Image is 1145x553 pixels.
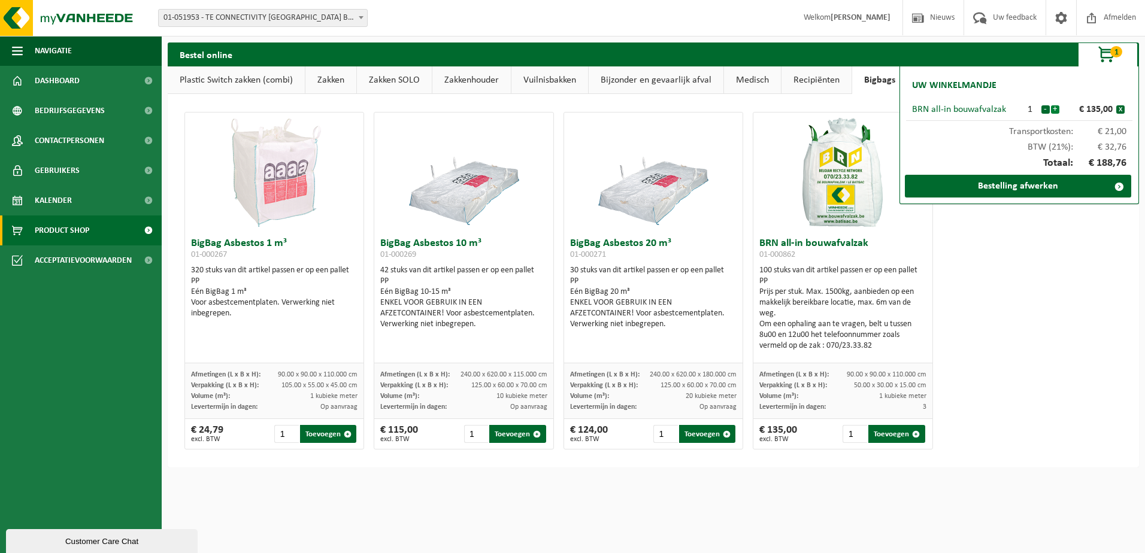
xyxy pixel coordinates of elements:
span: Volume (m³): [191,393,230,400]
span: 1 [1110,46,1122,57]
span: Acceptatievoorwaarden [35,245,132,275]
span: 10 kubieke meter [496,393,547,400]
span: 50.00 x 30.00 x 15.00 cm [854,382,926,389]
span: Verpakking (L x B x H): [191,382,259,389]
span: 01-000269 [380,250,416,259]
span: 125.00 x 60.00 x 70.00 cm [471,382,547,389]
button: x [1116,105,1125,114]
div: Eén BigBag 10-15 m³ [380,287,547,297]
div: Eén BigBag 20 m³ [570,287,737,297]
span: 01-051953 - TE CONNECTIVITY BELGIUM BV - OOSTKAMP [158,9,368,27]
span: 01-000271 [570,250,606,259]
span: 240.00 x 620.00 x 115.000 cm [461,371,547,378]
div: 320 stuks van dit artikel passen er op een pallet [191,265,358,319]
span: Kalender [35,186,72,215]
span: Navigatie [35,36,72,66]
input: 1 [274,425,299,443]
div: BTW (21%): [906,136,1132,152]
span: 01-000267 [191,250,227,259]
span: € 32,76 [1073,142,1127,152]
span: Volume (m³): [759,393,798,400]
div: 1 [1019,105,1041,114]
a: Zakkenhouder [432,66,511,94]
div: ENKEL VOOR GEBRUIK IN EEN AFZETCONTAINER! Voor asbestcementplaten. Verwerking niet inbegrepen. [570,297,737,330]
button: 1 [1078,42,1138,66]
img: 01-000862 [783,113,902,232]
input: 1 [653,425,678,443]
span: 90.00 x 90.00 x 110.000 cm [278,371,358,378]
input: 1 [843,425,867,443]
span: 125.00 x 60.00 x 70.00 cm [661,382,737,389]
span: Volume (m³): [570,393,609,400]
span: Verpakking (L x B x H): [570,382,638,389]
img: 01-000267 [214,113,334,232]
div: 42 stuks van dit artikel passen er op een pallet [380,265,547,330]
span: Afmetingen (L x B x H): [380,371,450,378]
span: Volume (m³): [380,393,419,400]
a: Medisch [724,66,781,94]
span: 240.00 x 620.00 x 180.000 cm [650,371,737,378]
span: Gebruikers [35,156,80,186]
div: € 115,00 [380,425,418,443]
strong: [PERSON_NAME] [831,13,890,22]
a: Recipiënten [781,66,852,94]
span: Afmetingen (L x B x H): [570,371,640,378]
span: Levertermijn in dagen: [191,403,258,411]
h3: BRN all-in bouwafvalzak [759,238,926,262]
h3: BigBag Asbestos 20 m³ [570,238,737,262]
span: excl. BTW [380,436,418,443]
div: Voor asbestcementplaten. Verwerking niet inbegrepen. [191,297,358,319]
span: 105.00 x 55.00 x 45.00 cm [281,382,358,389]
span: 20 kubieke meter [686,393,737,400]
div: € 135,00 [1062,105,1116,114]
div: PP [380,276,547,287]
span: excl. BTW [570,436,608,443]
h2: Uw winkelmandje [906,72,1002,99]
img: 01-000271 [593,113,713,232]
span: € 188,76 [1073,158,1127,169]
span: Afmetingen (L x B x H): [759,371,829,378]
div: € 124,00 [570,425,608,443]
div: Transportkosten: [906,121,1132,136]
div: PP [570,276,737,287]
span: Op aanvraag [510,403,547,411]
a: Zakken SOLO [357,66,432,94]
div: € 24,79 [191,425,223,443]
h3: BigBag Asbestos 10 m³ [380,238,547,262]
button: Toevoegen [868,425,925,443]
span: 1 kubieke meter [310,393,358,400]
span: 1 kubieke meter [879,393,926,400]
div: 30 stuks van dit artikel passen er op een pallet [570,265,737,330]
button: Toevoegen [300,425,356,443]
a: Plastic Switch zakken (combi) [168,66,305,94]
div: Totaal: [906,152,1132,175]
iframe: chat widget [6,527,200,553]
a: Bijzonder en gevaarlijk afval [589,66,723,94]
button: Toevoegen [679,425,735,443]
span: € 21,00 [1073,127,1127,136]
span: Bedrijfsgegevens [35,96,105,126]
span: Dashboard [35,66,80,96]
div: Om een ophaling aan te vragen, belt u tussen 8u00 en 12u00 het telefoonnummer zoals vermeld op de... [759,319,926,351]
span: 3 [923,403,926,411]
h3: BigBag Asbestos 1 m³ [191,238,358,262]
input: 1 [464,425,489,443]
div: BRN all-in bouwafvalzak [912,105,1019,114]
div: € 135,00 [759,425,797,443]
span: Levertermijn in dagen: [570,403,637,411]
span: Levertermijn in dagen: [759,403,826,411]
h2: Bestel online [168,42,244,66]
span: 90.00 x 90.00 x 110.000 cm [847,371,926,378]
a: Zakken [305,66,356,94]
div: PP [759,276,926,287]
span: Verpakking (L x B x H): [380,382,448,389]
span: Afmetingen (L x B x H): [191,371,260,378]
span: 01-000862 [759,250,795,259]
span: Verpakking (L x B x H): [759,382,827,389]
button: Toevoegen [489,425,546,443]
img: 01-000269 [404,113,524,232]
span: Contactpersonen [35,126,104,156]
span: Op aanvraag [320,403,358,411]
a: Bigbags [852,66,907,94]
